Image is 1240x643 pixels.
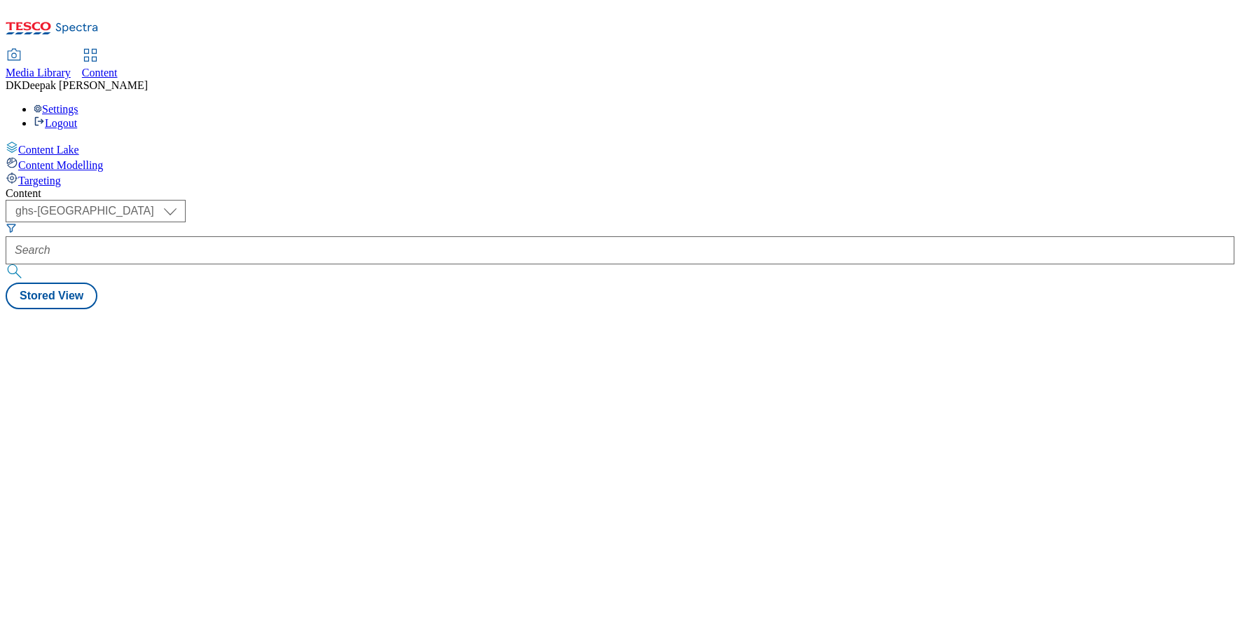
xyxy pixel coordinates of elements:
[6,79,22,91] span: DK
[34,103,78,115] a: Settings
[6,156,1234,172] a: Content Modelling
[6,141,1234,156] a: Content Lake
[6,236,1234,264] input: Search
[6,187,1234,200] div: Content
[18,175,61,187] span: Targeting
[82,67,118,79] span: Content
[6,67,71,79] span: Media Library
[18,144,79,156] span: Content Lake
[34,117,77,129] a: Logout
[6,50,71,79] a: Media Library
[22,79,148,91] span: Deepak [PERSON_NAME]
[6,283,97,309] button: Stored View
[6,222,17,233] svg: Search Filters
[82,50,118,79] a: Content
[18,159,103,171] span: Content Modelling
[6,172,1234,187] a: Targeting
